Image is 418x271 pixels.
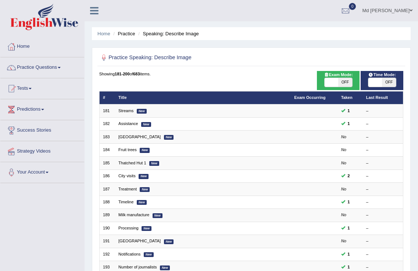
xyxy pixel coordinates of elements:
[118,200,133,204] a: Timeline
[99,143,115,156] td: 184
[366,108,400,114] div: –
[137,200,147,205] em: New
[99,91,115,104] th: #
[118,174,136,178] a: City visits
[366,264,400,270] div: –
[366,238,400,244] div: –
[133,72,140,76] b: 683
[345,108,352,114] span: You can still take this question
[345,173,352,179] span: You can still take this question
[99,157,115,170] td: 185
[118,147,137,152] a: Fruit trees
[337,91,362,104] th: Taken
[0,78,84,97] a: Tests
[118,226,139,230] a: Processing
[99,196,115,208] td: 188
[366,212,400,218] div: –
[366,160,400,166] div: –
[136,30,199,37] li: Speaking: Describe Image
[144,252,154,257] em: New
[99,248,115,261] td: 192
[0,162,84,181] a: Your Account
[0,99,84,118] a: Predictions
[99,104,115,117] td: 181
[345,251,352,258] span: You can still take this question
[153,213,162,218] em: New
[366,72,398,78] span: Time Mode:
[366,134,400,140] div: –
[137,109,147,114] em: New
[341,213,346,217] em: No
[362,91,403,104] th: Last Result
[341,161,346,165] em: No
[111,30,135,37] li: Practice
[0,36,84,55] a: Home
[99,170,115,182] td: 186
[0,141,84,160] a: Strategy Videos
[118,121,138,126] a: Assistance
[160,265,170,270] em: New
[99,117,115,130] td: 182
[118,239,161,243] a: [GEOGRAPHIC_DATA]
[99,209,115,222] td: 189
[0,120,84,139] a: Success Stories
[118,265,157,269] a: Number of journalists
[366,225,400,231] div: –
[99,131,115,143] td: 183
[141,122,151,127] em: New
[115,91,291,104] th: Title
[341,239,346,243] em: No
[317,71,360,90] div: Show exams occurring in exams
[140,148,150,153] em: New
[118,161,146,165] a: Thatched Hut 1
[366,186,400,192] div: –
[97,31,110,36] a: Home
[341,135,346,139] em: No
[345,264,352,271] span: You can still take this question
[118,252,140,256] a: Notifications
[338,78,352,87] span: OFF
[140,187,150,192] em: New
[366,173,400,179] div: –
[142,226,151,231] em: New
[349,3,356,10] span: 0
[366,252,400,257] div: –
[366,121,400,127] div: –
[99,71,404,77] div: Showing of items.
[139,174,149,179] em: New
[341,187,346,191] em: No
[164,135,174,140] em: New
[99,53,288,63] h2: Practice Speaking: Describe Image
[115,72,130,76] b: 181-200
[0,57,84,76] a: Practice Questions
[321,72,355,78] span: Exam Mode:
[99,235,115,248] td: 191
[118,108,133,113] a: Streams
[294,95,325,100] a: Exam Occurring
[345,199,352,206] span: You can still take this question
[345,121,352,127] span: You can still take this question
[149,161,159,166] em: New
[164,239,174,244] em: New
[345,225,352,232] span: You can still take this question
[118,135,161,139] a: [GEOGRAPHIC_DATA]
[366,199,400,205] div: –
[118,187,137,191] a: Treatment
[366,147,400,153] div: –
[99,183,115,196] td: 187
[382,78,396,87] span: OFF
[99,222,115,235] td: 190
[341,147,346,152] em: No
[118,213,149,217] a: Milk manufacture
